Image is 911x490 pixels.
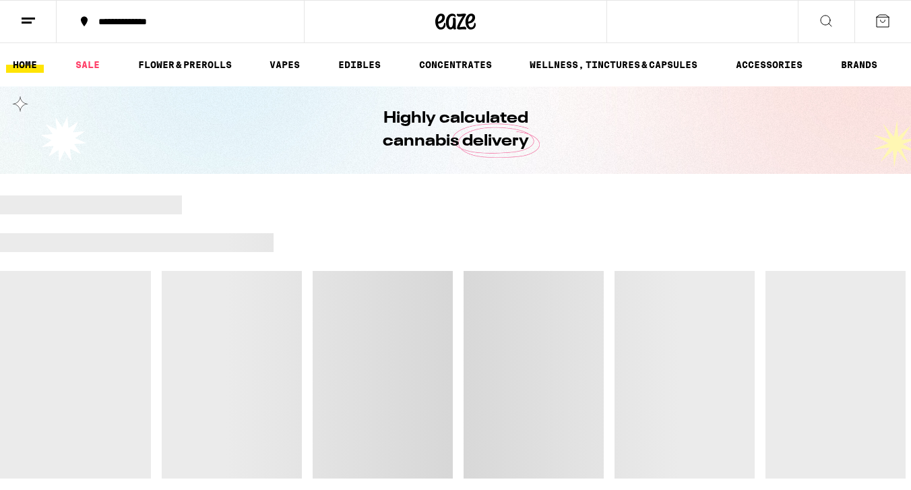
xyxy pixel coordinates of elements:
a: WELLNESS, TINCTURES & CAPSULES [523,57,704,73]
a: HOME [6,57,44,73]
a: CONCENTRATES [412,57,499,73]
a: FLOWER & PREROLLS [131,57,239,73]
button: BRANDS [834,57,884,73]
a: SALE [69,57,106,73]
a: ACCESSORIES [729,57,809,73]
a: EDIBLES [332,57,387,73]
h1: Highly calculated cannabis delivery [344,107,567,153]
a: VAPES [263,57,307,73]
